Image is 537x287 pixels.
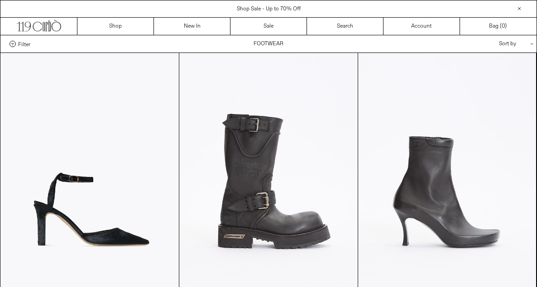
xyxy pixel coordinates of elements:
[502,22,507,30] span: )
[77,18,154,35] a: Shop
[502,23,505,30] span: 0
[460,18,537,35] a: Bag ()
[446,35,527,53] div: Sort by
[154,18,230,35] a: New In
[384,18,460,35] a: Account
[237,5,301,13] a: Shop Sale - Up to 70% Off
[18,41,30,47] span: Filter
[230,18,307,35] a: Sale
[307,18,384,35] a: Search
